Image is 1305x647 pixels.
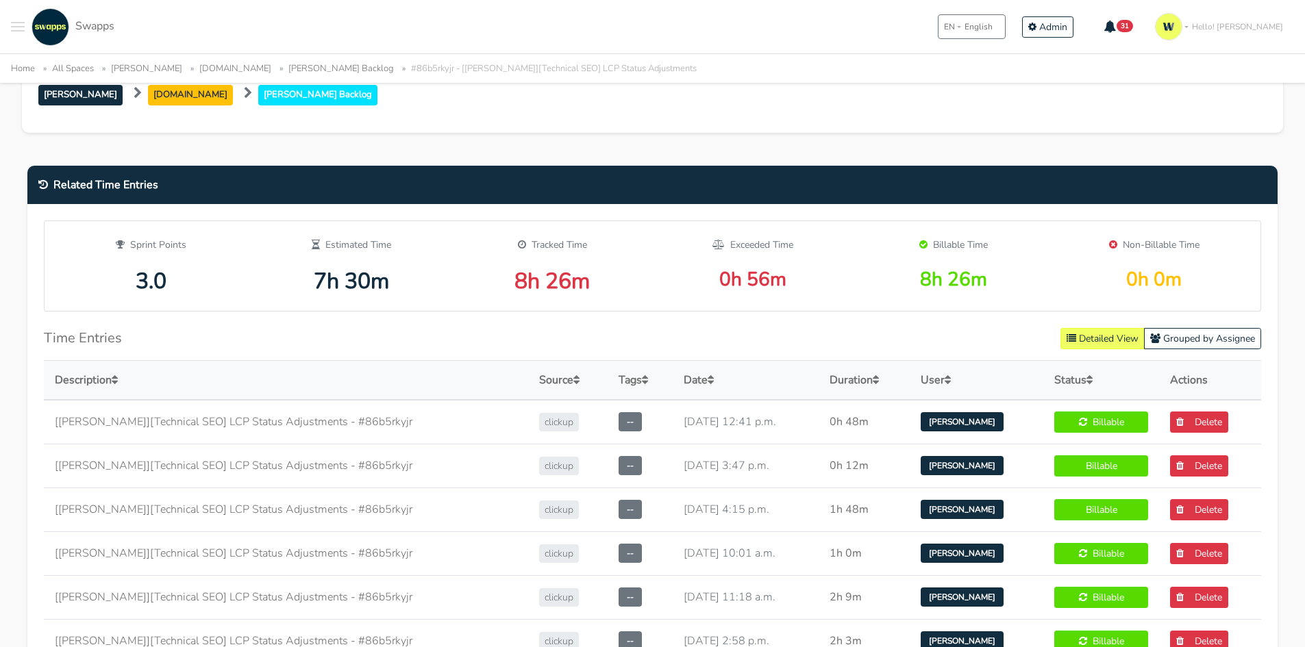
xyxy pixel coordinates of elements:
[673,487,819,531] td: [DATE] 4:15 p.m.
[11,62,35,75] a: Home
[921,500,1004,519] span: [PERSON_NAME]
[819,531,910,575] td: 1h 0m
[262,238,442,252] div: Estimated Time
[1159,360,1261,400] th: Actions
[397,61,697,77] li: #86b5rkyjr - [[PERSON_NAME]][Technical SEO] LCP Status Adjustments
[1170,411,1228,433] a: Delete
[921,456,1004,475] span: [PERSON_NAME]
[462,238,643,252] div: Tracked Time
[52,62,94,75] a: All Spaces
[258,85,383,101] a: [PERSON_NAME] Backlog
[1155,13,1182,40] img: isotipo-3-3e143c57.png
[819,444,910,487] td: 0h 12m
[921,412,1004,431] span: [PERSON_NAME]
[1054,543,1147,564] a: Billable
[1116,19,1134,33] span: 31
[662,268,843,292] div: 0h 56m
[863,268,1043,292] div: 8h 26m
[11,8,25,46] button: Toggle navigation menu
[288,62,394,75] a: [PERSON_NAME] Backlog
[619,412,642,431] span: --
[608,360,673,400] th: Tags
[75,18,114,34] span: Swapps
[1170,587,1228,608] a: Delete
[61,238,241,252] div: Sprint Points
[619,544,642,563] span: --
[938,14,1006,39] button: ENEnglish
[1170,543,1228,564] a: Delete
[619,500,642,519] span: --
[539,500,579,519] span: clickup
[32,8,69,46] img: swapps-linkedin-v2.jpg
[673,444,819,487] td: [DATE] 3:47 p.m.
[1064,268,1244,292] div: 0h 0m
[619,456,642,475] span: --
[819,487,910,531] td: 1h 48m
[111,62,182,75] a: [PERSON_NAME]
[199,62,271,75] a: [DOMAIN_NAME]
[38,85,123,105] span: [PERSON_NAME]
[44,360,528,400] th: Description
[662,238,843,252] div: Exceeded Time
[673,531,819,575] td: [DATE] 10:01 a.m.
[1064,238,1244,252] div: Non-Billable Time
[819,400,910,444] td: 0h 48m
[462,268,643,294] div: 8h 26m
[1022,16,1073,38] a: Admin
[673,575,819,619] td: [DATE] 11:18 a.m.
[1054,499,1147,520] a: Billable
[539,544,579,563] span: clickup
[819,360,910,400] th: Duration
[528,360,608,400] th: Source
[1054,455,1147,477] a: Billable
[1170,499,1228,520] a: Delete
[673,400,819,444] td: [DATE] 12:41 p.m.
[44,531,528,575] td: [[PERSON_NAME]][Technical SEO] LCP Status Adjustments - #86b5rkyjr
[539,413,579,431] span: clickup
[1054,587,1147,608] a: Billable
[539,588,579,607] span: clickup
[1095,15,1143,38] button: 31
[44,444,528,487] td: [[PERSON_NAME]][Technical SEO] LCP Status Adjustments - #86b5rkyjr
[1039,21,1067,34] span: Admin
[61,268,241,294] div: 3.0
[258,85,377,105] span: [PERSON_NAME] Backlog
[44,400,528,444] td: [[PERSON_NAME]][Technical SEO] LCP Status Adjustments - #86b5rkyjr
[539,457,579,475] span: clickup
[910,360,1043,400] th: User
[619,587,642,607] span: --
[38,85,131,101] a: [PERSON_NAME]
[44,330,122,346] h5: Time Entries
[863,238,1043,252] div: Billable Time
[28,8,114,46] a: Swapps
[148,85,233,105] span: [DOMAIN_NAME]
[1054,411,1147,433] a: Billable
[673,360,819,400] th: Date
[819,575,910,619] td: 2h 9m
[921,587,1004,607] span: [PERSON_NAME]
[1192,21,1283,33] span: Hello! [PERSON_NAME]
[1060,328,1145,349] button: Detailed View
[965,21,993,33] span: English
[921,544,1004,563] span: [PERSON_NAME]
[44,487,528,531] td: [[PERSON_NAME]][Technical SEO] LCP Status Adjustments - #86b5rkyjr
[148,85,241,101] a: [DOMAIN_NAME]
[1170,455,1228,477] a: Delete
[1144,328,1261,349] button: Grouped by Assignee
[1043,360,1158,400] th: Status
[262,268,442,294] div: 7h 30m
[27,166,1278,204] div: Related Time Entries
[1149,8,1294,46] a: Hello! [PERSON_NAME]
[44,575,528,619] td: [[PERSON_NAME]][Technical SEO] LCP Status Adjustments - #86b5rkyjr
